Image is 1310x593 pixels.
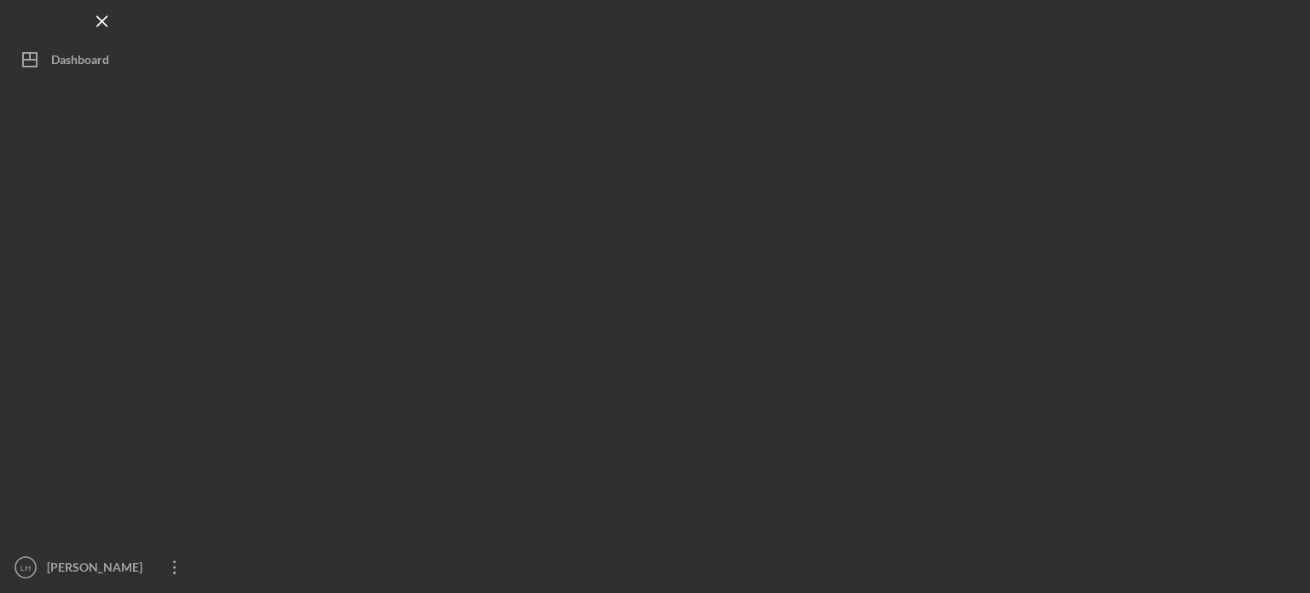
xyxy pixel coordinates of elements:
[9,550,196,584] button: LH[PERSON_NAME] Fa Her
[9,43,196,77] button: Dashboard
[51,43,109,81] div: Dashboard
[20,563,31,573] text: LH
